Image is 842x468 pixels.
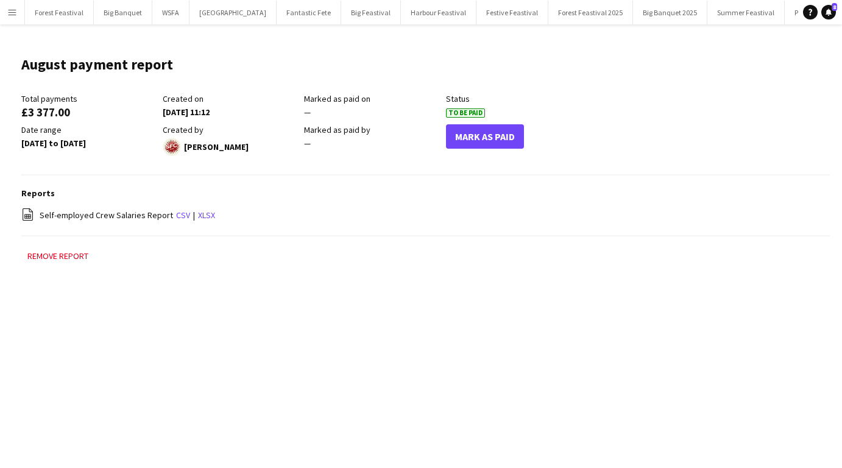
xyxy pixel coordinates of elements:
div: Date range [21,124,157,135]
span: — [304,138,311,149]
button: Mark As Paid [446,124,524,149]
div: Marked as paid by [304,124,439,135]
button: Festive Feastival [476,1,548,24]
h1: August payment report [21,55,173,74]
a: 8 [821,5,836,19]
div: [DATE] to [DATE] [21,138,157,149]
span: To Be Paid [446,108,485,118]
div: [DATE] 11:12 [163,107,298,118]
button: Forest Feastival 2025 [548,1,633,24]
button: Remove report [21,249,94,263]
span: 8 [832,3,837,11]
button: Big Feastival [341,1,401,24]
div: Status [446,93,581,104]
div: Marked as paid on [304,93,439,104]
h3: Reports [21,188,830,199]
div: Total payments [21,93,157,104]
div: £3 377.00 [21,107,157,118]
span: Self-employed Crew Salaries Report [40,210,173,221]
button: Big Banquet 2025 [633,1,707,24]
a: csv [176,210,190,221]
div: [PERSON_NAME] [163,138,298,156]
button: Forest Feastival [25,1,94,24]
div: | [21,208,830,223]
div: Created by [163,124,298,135]
button: [GEOGRAPHIC_DATA] [189,1,277,24]
button: WSFA [152,1,189,24]
button: Harbour Feastival [401,1,476,24]
span: — [304,107,311,118]
button: Big Banquet [94,1,152,24]
button: Fantastic Fete [277,1,341,24]
a: xlsx [198,210,215,221]
div: Created on [163,93,298,104]
button: Summer Feastival [707,1,785,24]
